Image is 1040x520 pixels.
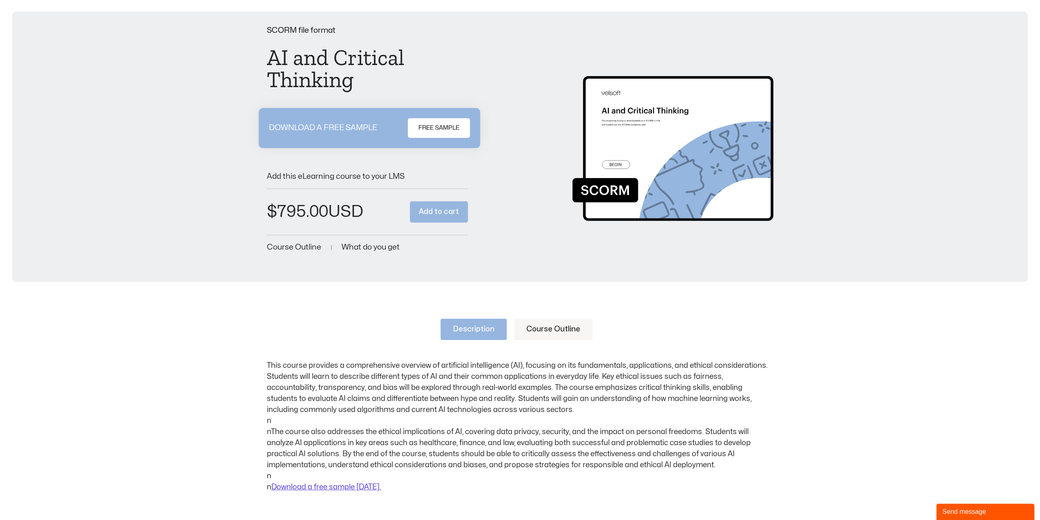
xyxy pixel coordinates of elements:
iframe: chat widget [936,502,1036,520]
h1: AI and Critical Thinking [267,47,468,91]
p: Add this eLearning course to your LMS [267,173,468,180]
a: Download a free sample [DATE]. [271,484,381,491]
a: Course Outline [267,243,321,251]
a: FREE SAMPLE [408,118,470,138]
a: What do you get [342,243,400,251]
button: Add to cart [410,201,468,223]
p: DOWNLOAD A FREE SAMPLE [269,124,377,132]
span: $ [267,204,277,220]
a: Description [441,319,507,340]
a: Course Outline [514,319,593,340]
span: FREE SAMPLE [418,123,459,133]
bdi: 795.00 [267,204,328,220]
p: SCORM file format [267,27,468,34]
img: Second Product Image [572,52,774,227]
p: This course provides a comprehensive overview of artificial intelligence (AI), focusing on its fu... [267,360,774,493]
